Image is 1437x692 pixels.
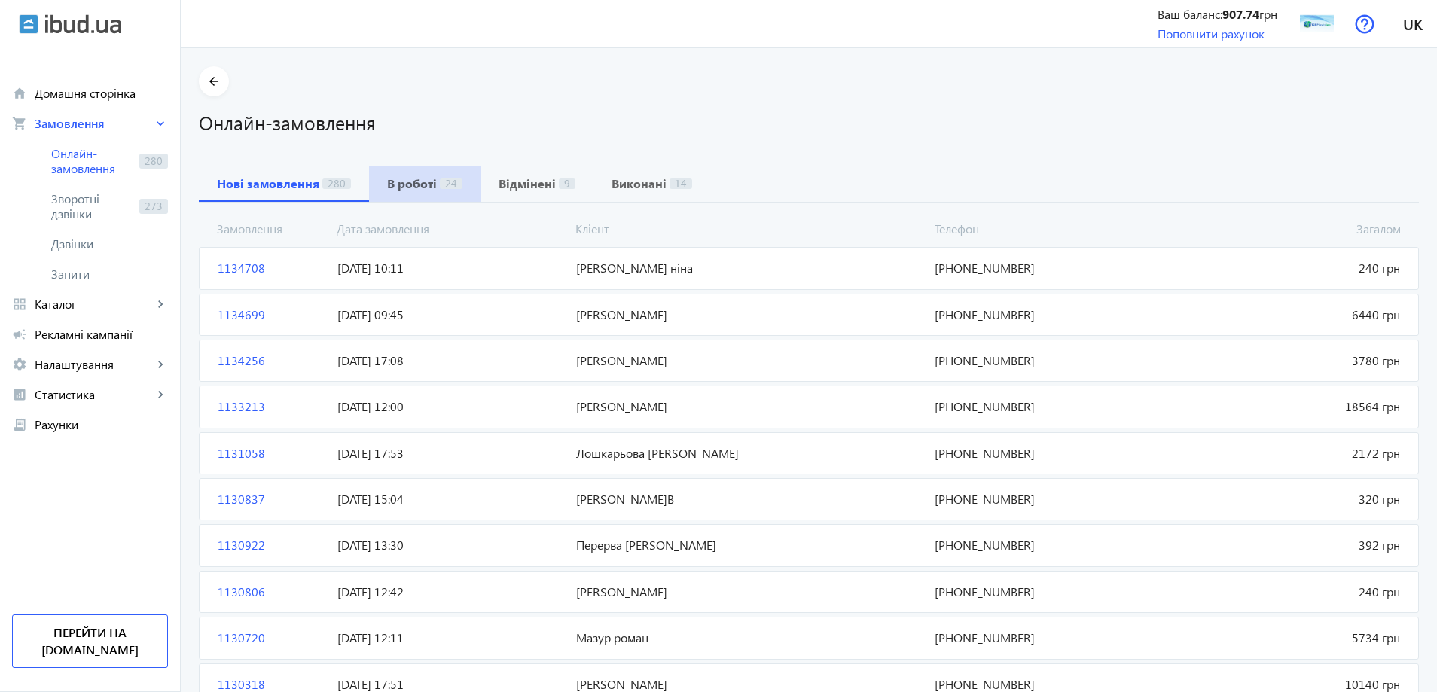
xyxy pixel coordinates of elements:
span: Рахунки [35,417,168,432]
span: 273 [139,199,168,214]
span: 1134256 [212,352,331,369]
mat-icon: keyboard_arrow_right [153,297,168,312]
img: ibud.svg [19,14,38,34]
span: [PERSON_NAME] [570,352,929,369]
span: 1131058 [212,445,331,462]
span: 2172 грн [1167,445,1406,462]
span: [PHONE_NUMBER] [929,445,1167,462]
span: 24 [440,178,462,189]
span: 320 грн [1167,491,1406,508]
span: Онлайн-замовлення [51,146,133,176]
mat-icon: campaign [12,327,27,342]
span: uk [1403,14,1423,33]
span: [PHONE_NUMBER] [929,584,1167,600]
mat-icon: settings [12,357,27,372]
span: 1134708 [212,260,331,276]
span: Перерва [PERSON_NAME] [570,537,929,553]
mat-icon: keyboard_arrow_right [153,387,168,402]
mat-icon: analytics [12,387,27,402]
span: 14 [670,178,692,189]
span: 6440 грн [1167,306,1406,323]
span: Зворотні дзвінки [51,191,133,221]
span: Налаштування [35,357,153,372]
mat-icon: grid_view [12,297,27,312]
div: Ваш баланс: грн [1158,6,1277,23]
span: Дзвінки [51,236,168,251]
span: 3780 грн [1167,352,1406,369]
span: [PERSON_NAME] [570,398,929,415]
span: [PHONE_NUMBER] [929,537,1167,553]
b: Відмінені [499,178,556,190]
span: 280 [322,178,351,189]
img: 124745fad4796907db1583131785263-3cabc73a58.jpg [1300,7,1334,41]
span: [PERSON_NAME] [570,306,929,323]
span: [DATE] 17:53 [331,445,570,462]
span: [PHONE_NUMBER] [929,398,1167,415]
span: [PHONE_NUMBER] [929,630,1167,646]
span: Статистика [35,387,153,402]
span: [PERSON_NAME]В [570,491,929,508]
a: Перейти на [DOMAIN_NAME] [12,614,168,668]
span: 392 грн [1167,537,1406,553]
span: Каталог [35,297,153,312]
span: Рекламні кампанії [35,327,168,342]
span: [PHONE_NUMBER] [929,260,1167,276]
span: [DATE] 13:30 [331,537,570,553]
span: 1130720 [212,630,331,646]
span: [DATE] 12:42 [331,584,570,600]
mat-icon: keyboard_arrow_right [153,116,168,131]
span: [PHONE_NUMBER] [929,491,1167,508]
span: [PHONE_NUMBER] [929,306,1167,323]
span: [PHONE_NUMBER] [929,352,1167,369]
span: Телефон [929,221,1168,237]
b: 907.74 [1222,6,1259,22]
span: [DATE] 10:11 [331,260,570,276]
span: 1130806 [212,584,331,600]
span: Запити [51,267,168,282]
span: [DATE] 17:08 [331,352,570,369]
span: 240 грн [1167,584,1406,600]
img: help.svg [1355,14,1374,34]
span: Лошкарьова [PERSON_NAME] [570,445,929,462]
span: 1133213 [212,398,331,415]
span: Мазур роман [570,630,929,646]
span: 240 грн [1167,260,1406,276]
span: Дата замовлення [331,221,570,237]
mat-icon: arrow_back [205,72,224,91]
span: 9 [559,178,575,189]
span: Замовлення [211,221,331,237]
span: [PERSON_NAME] [570,584,929,600]
span: [PERSON_NAME] ніна [570,260,929,276]
span: [DATE] 15:04 [331,491,570,508]
b: Виконані [612,178,667,190]
a: Поповнити рахунок [1158,26,1265,41]
mat-icon: shopping_cart [12,116,27,131]
b: В роботі [387,178,437,190]
mat-icon: home [12,86,27,101]
span: Кліент [569,221,928,237]
span: Домашня сторінка [35,86,168,101]
img: ibud_text.svg [45,14,121,34]
span: 1130922 [212,537,331,553]
span: 280 [139,154,168,169]
mat-icon: receipt_long [12,417,27,432]
span: Замовлення [35,116,153,131]
mat-icon: keyboard_arrow_right [153,357,168,372]
span: 5734 грн [1167,630,1406,646]
h1: Онлайн-замовлення [199,109,1419,136]
span: [DATE] 09:45 [331,306,570,323]
span: Загалом [1167,221,1407,237]
b: Нові замовлення [217,178,319,190]
span: 1130837 [212,491,331,508]
span: 18564 грн [1167,398,1406,415]
span: 1134699 [212,306,331,323]
span: [DATE] 12:11 [331,630,570,646]
span: [DATE] 12:00 [331,398,570,415]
